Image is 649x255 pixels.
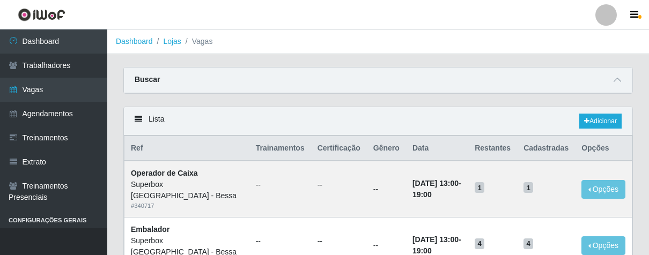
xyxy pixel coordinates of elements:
[107,29,649,54] nav: breadcrumb
[367,136,406,161] th: Gênero
[256,179,305,191] ul: --
[135,75,160,84] strong: Buscar
[131,179,243,201] div: Superbox [GEOGRAPHIC_DATA] - Bessa
[256,236,305,247] ul: --
[575,136,632,161] th: Opções
[579,114,622,129] a: Adicionar
[523,182,533,193] span: 1
[116,37,153,46] a: Dashboard
[18,8,65,21] img: CoreUI Logo
[468,136,517,161] th: Restantes
[517,136,575,161] th: Cadastradas
[412,179,461,199] strong: -
[367,161,406,217] td: --
[131,169,198,177] strong: Operador de Caixa
[412,235,459,244] time: [DATE] 13:00
[131,225,169,234] strong: Embalador
[475,238,484,249] span: 4
[181,36,213,47] li: Vagas
[249,136,311,161] th: Trainamentos
[163,37,181,46] a: Lojas
[412,246,432,255] time: 19:00
[318,236,360,247] ul: --
[581,180,625,199] button: Opções
[412,179,459,187] time: [DATE] 13:00
[311,136,367,161] th: Certificação
[406,136,468,161] th: Data
[523,238,533,249] span: 4
[318,179,360,191] ul: --
[412,235,461,255] strong: -
[124,107,632,136] div: Lista
[124,136,249,161] th: Ref
[412,190,432,199] time: 19:00
[131,201,243,211] div: # 340717
[475,182,484,193] span: 1
[581,236,625,255] button: Opções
